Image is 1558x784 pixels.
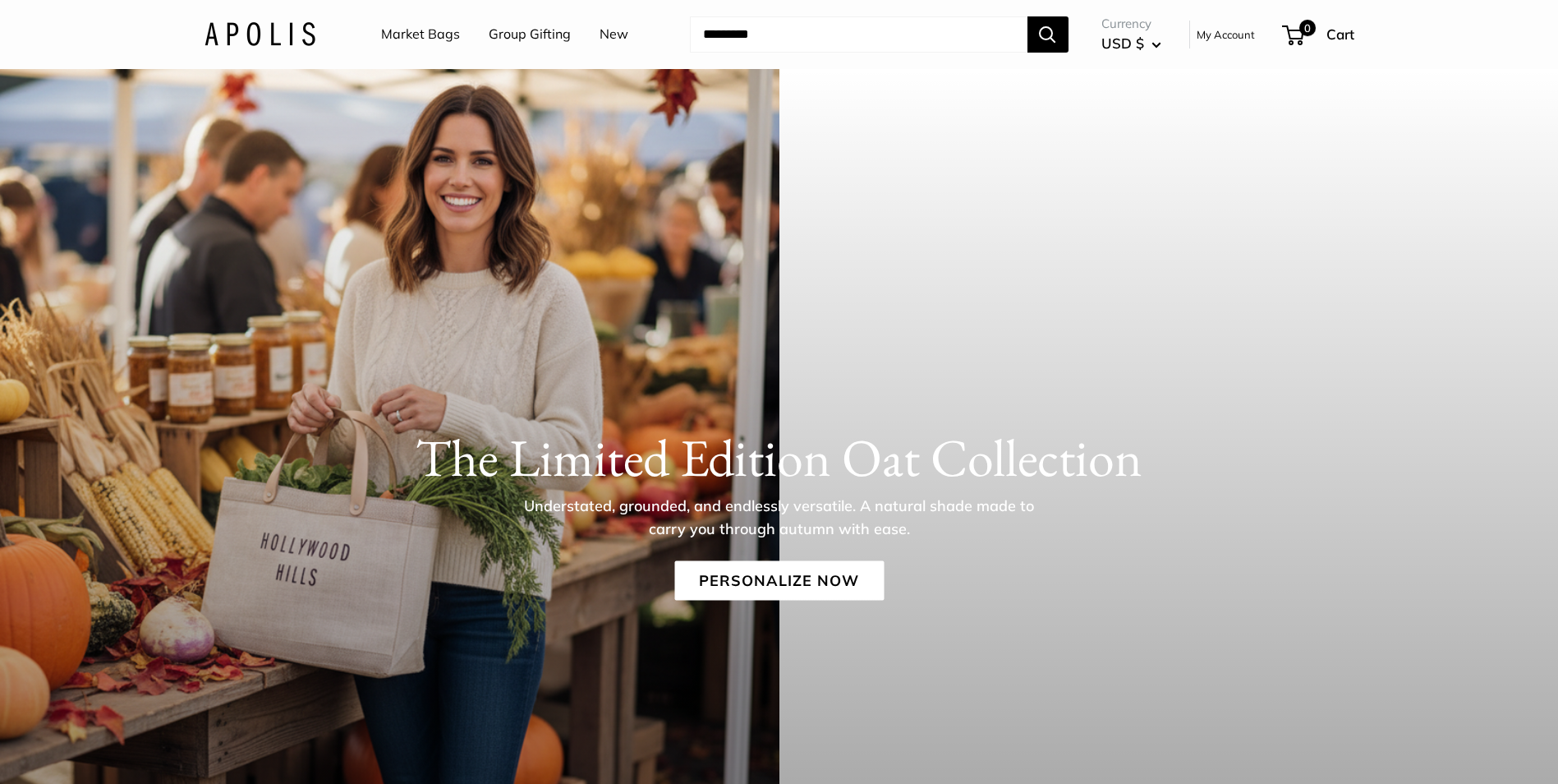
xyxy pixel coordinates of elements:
p: Understated, grounded, and endlessly versatile. A natural shade made to carry you through autumn ... [512,495,1046,541]
a: Market Bags [381,22,460,47]
input: Search... [690,16,1027,53]
a: 0 Cart [1284,21,1354,48]
span: USD $ [1101,35,1144,52]
span: Currency [1101,12,1161,35]
span: 0 [1298,20,1315,36]
button: Search [1027,16,1069,53]
a: Group Gifting [489,22,571,47]
h1: The Limited Edition Oat Collection [205,427,1354,489]
span: Cart [1326,25,1354,43]
a: Personalize Now [674,561,884,601]
button: USD $ [1101,30,1161,57]
img: Apolis [205,22,315,46]
a: New [600,22,628,47]
a: My Account [1197,25,1255,44]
